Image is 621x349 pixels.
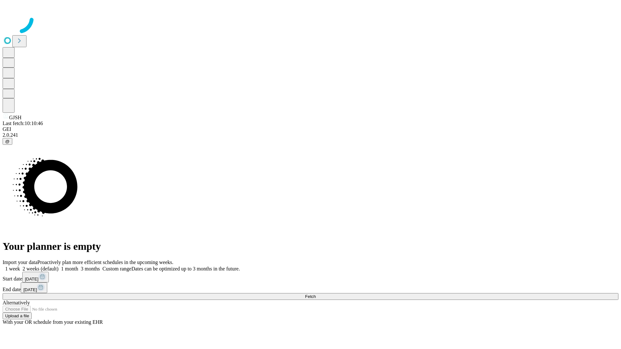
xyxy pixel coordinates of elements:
[3,282,618,293] div: End date
[3,312,32,319] button: Upload a file
[305,294,316,299] span: Fetch
[9,115,21,120] span: GJSH
[81,266,100,271] span: 3 months
[5,266,20,271] span: 1 week
[5,139,10,144] span: @
[23,266,59,271] span: 2 weeks (default)
[3,272,618,282] div: Start date
[131,266,240,271] span: Dates can be optimized up to 3 months in the future.
[22,272,49,282] button: [DATE]
[25,277,38,281] span: [DATE]
[3,300,30,305] span: Alternatively
[3,126,618,132] div: GEI
[3,132,618,138] div: 2.0.241
[3,319,103,325] span: With your OR schedule from your existing EHR
[21,282,47,293] button: [DATE]
[23,287,37,292] span: [DATE]
[103,266,131,271] span: Custom range
[3,293,618,300] button: Fetch
[61,266,78,271] span: 1 month
[38,259,173,265] span: Proactively plan more efficient schedules in the upcoming weeks.
[3,121,43,126] span: Last fetch: 10:10:46
[3,259,38,265] span: Import your data
[3,138,12,145] button: @
[3,240,618,252] h1: Your planner is empty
